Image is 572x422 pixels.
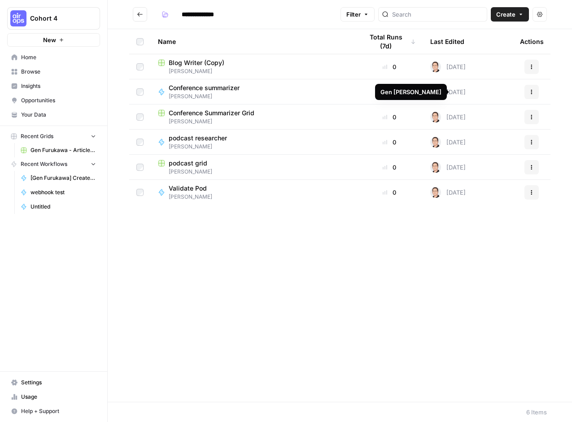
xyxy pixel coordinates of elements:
[169,92,247,100] span: [PERSON_NAME]
[491,7,529,22] button: Create
[158,184,349,201] a: Validate Pod[PERSON_NAME]
[341,7,375,22] button: Filter
[430,61,441,72] img: lvb72djfqwe30bzgfnzcpf7thbht
[158,159,349,176] a: podcast grid[PERSON_NAME]
[7,375,100,390] a: Settings
[17,185,100,200] a: webhook test
[158,67,349,75] span: [PERSON_NAME]
[496,10,515,19] span: Create
[158,168,349,176] span: [PERSON_NAME]
[169,83,240,92] span: Conference summarizer
[158,29,349,54] div: Name
[17,200,100,214] a: Untitled
[21,160,67,168] span: Recent Workflows
[21,393,96,401] span: Usage
[158,109,349,126] a: Conference Summarizer Grid[PERSON_NAME]
[169,184,207,193] span: Validate Pod
[169,143,234,151] span: [PERSON_NAME]
[169,134,227,143] span: podcast researcher
[158,83,349,100] a: Conference summarizer[PERSON_NAME]
[392,10,483,19] input: Search
[31,146,96,154] span: Gen Furukawa - Article from keywords Grid
[17,171,100,185] a: [Gen Furukawa] Create LLM Outline
[133,7,147,22] button: Go back
[31,203,96,211] span: Untitled
[7,33,100,47] button: New
[430,187,466,198] div: [DATE]
[31,174,96,182] span: [Gen Furukawa] Create LLM Outline
[7,50,100,65] a: Home
[21,111,96,119] span: Your Data
[7,108,100,122] a: Your Data
[21,53,96,61] span: Home
[430,61,466,72] div: [DATE]
[363,138,416,147] div: 0
[430,162,441,173] img: lvb72djfqwe30bzgfnzcpf7thbht
[7,404,100,418] button: Help + Support
[169,109,254,117] span: Conference Summarizer Grid
[21,82,96,90] span: Insights
[7,65,100,79] a: Browse
[430,137,441,148] img: lvb72djfqwe30bzgfnzcpf7thbht
[430,87,466,97] div: [DATE]
[31,188,96,196] span: webhook test
[363,188,416,197] div: 0
[430,187,441,198] img: lvb72djfqwe30bzgfnzcpf7thbht
[520,29,544,54] div: Actions
[7,130,100,143] button: Recent Grids
[21,68,96,76] span: Browse
[7,390,100,404] a: Usage
[430,137,466,148] div: [DATE]
[21,132,53,140] span: Recent Grids
[430,162,466,173] div: [DATE]
[7,157,100,171] button: Recent Workflows
[30,14,84,23] span: Cohort 4
[7,93,100,108] a: Opportunities
[17,143,100,157] a: Gen Furukawa - Article from keywords Grid
[7,79,100,93] a: Insights
[21,407,96,415] span: Help + Support
[43,35,56,44] span: New
[158,58,349,75] a: Blog Writer (Copy)[PERSON_NAME]
[7,7,100,30] button: Workspace: Cohort 4
[158,134,349,151] a: podcast researcher[PERSON_NAME]
[526,408,547,417] div: 6 Items
[21,378,96,387] span: Settings
[10,10,26,26] img: Cohort 4 Logo
[363,29,416,54] div: Total Runs (7d)
[363,87,416,96] div: 0
[363,163,416,172] div: 0
[21,96,96,104] span: Opportunities
[169,159,207,168] span: podcast grid
[169,193,214,201] span: [PERSON_NAME]
[169,58,224,67] span: Blog Writer (Copy)
[430,112,466,122] div: [DATE]
[430,29,464,54] div: Last Edited
[430,87,441,97] img: qd2a6s3w5hfdcqb82ik0wk3no9aw
[346,10,361,19] span: Filter
[363,113,416,122] div: 0
[158,117,349,126] span: [PERSON_NAME]
[363,62,416,71] div: 0
[430,112,441,122] img: lvb72djfqwe30bzgfnzcpf7thbht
